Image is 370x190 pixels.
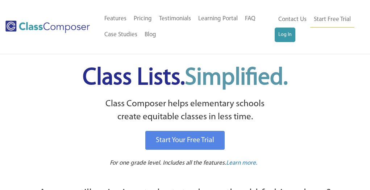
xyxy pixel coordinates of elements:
a: Start Free Trial [310,12,354,28]
nav: Header Menu [101,11,275,43]
a: FAQ [241,11,259,27]
a: Pricing [130,11,155,27]
a: Log In [275,28,295,42]
span: Simplified. [185,66,288,90]
span: Learn more. [226,160,257,166]
a: Contact Us [275,12,310,28]
a: Learn more. [226,159,257,168]
a: Case Studies [101,27,141,43]
a: Learning Portal [195,11,241,27]
a: Testimonials [155,11,195,27]
img: Class Composer [5,21,90,33]
a: Start Your Free Trial [145,131,225,150]
span: Class Lists. [83,66,288,90]
nav: Header Menu [275,12,359,42]
a: Blog [141,27,160,43]
span: Start Your Free Trial [156,137,214,144]
a: Features [101,11,130,27]
p: Class Composer helps elementary schools create equitable classes in less time. [7,98,363,124]
span: For one grade level. Includes all the features. [110,160,226,166]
